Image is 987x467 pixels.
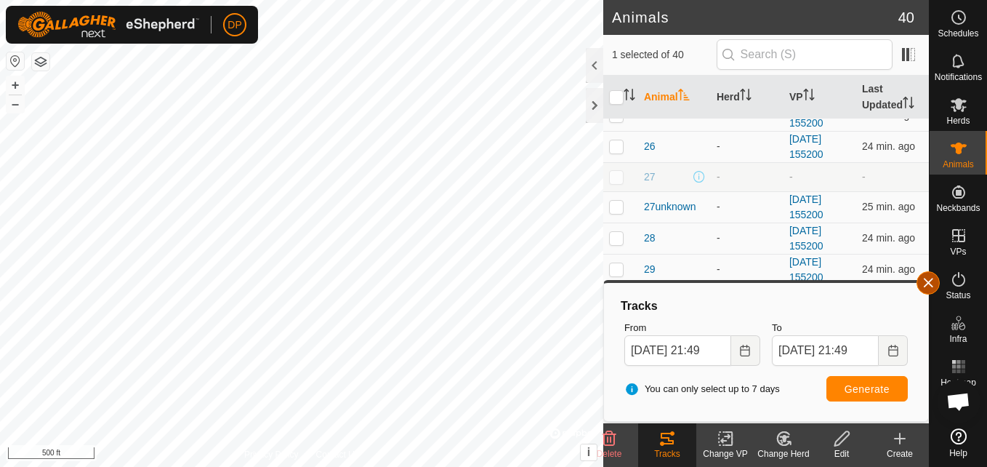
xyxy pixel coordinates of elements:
span: Notifications [935,73,982,81]
a: Privacy Policy [244,448,299,461]
p-sorticon: Activate to sort [624,91,635,103]
span: 26 [644,139,656,154]
th: Herd [711,76,783,119]
span: 1 selected of 40 [612,47,717,63]
div: Open chat [937,380,980,423]
span: 29 [644,262,656,277]
a: [DATE] 155200 [789,256,823,283]
button: Map Layers [32,53,49,71]
th: VP [783,76,856,119]
p-sorticon: Activate to sort [678,91,690,103]
span: Delete [597,449,622,459]
th: Last Updated [856,76,929,119]
div: Edit [813,447,871,460]
div: Tracks [638,447,696,460]
div: - [717,262,778,277]
button: Reset Map [7,52,24,70]
a: [DATE] 155200 [789,225,823,252]
div: Tracks [619,298,914,315]
img: Gallagher Logo [17,12,199,38]
span: 28 [644,231,656,246]
p-sorticon: Activate to sort [903,99,914,111]
div: Change VP [696,447,754,460]
button: Generate [826,376,908,402]
input: Search (S) [717,39,893,70]
span: Heatmap [940,378,976,387]
span: You can only select up to 7 days [624,382,780,396]
span: Animals [943,160,974,169]
a: Help [930,423,987,463]
span: 40 [898,7,914,28]
a: [DATE] 155200 [789,133,823,160]
span: Infra [949,335,967,343]
span: Herds [946,116,970,125]
app-display-virtual-paddock-transition: - [789,171,793,183]
h2: Animals [612,9,898,26]
button: Choose Date [731,335,760,366]
button: + [7,76,24,94]
div: Create [871,447,929,460]
label: From [624,321,760,335]
a: Contact Us [316,448,359,461]
span: 27 [644,169,656,185]
th: Animal [638,76,711,119]
div: - [717,169,778,185]
span: Schedules [938,29,978,38]
div: - [717,231,778,246]
a: [DATE] 155200 [789,102,823,129]
span: Neckbands [936,204,980,212]
button: – [7,95,24,113]
button: Choose Date [879,335,908,366]
span: VPs [950,247,966,256]
span: Sep 7, 2025, 10:38 PM [862,232,915,244]
span: i [587,446,590,458]
p-sorticon: Activate to sort [740,91,752,103]
label: To [772,321,908,335]
span: Generate [845,383,890,395]
span: Status [946,291,970,300]
p-sorticon: Activate to sort [803,91,815,103]
span: Sep 7, 2025, 10:38 PM [862,263,915,275]
span: Sep 7, 2025, 10:38 PM [862,201,915,212]
div: Change Herd [754,447,813,460]
span: Sep 7, 2025, 10:38 PM [862,140,915,152]
div: - [717,139,778,154]
span: DP [227,17,241,33]
div: - [717,199,778,215]
span: - [862,171,866,183]
button: i [581,444,597,460]
span: 27unknown [644,199,696,215]
a: [DATE] 155200 [789,193,823,220]
span: Help [949,449,967,458]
